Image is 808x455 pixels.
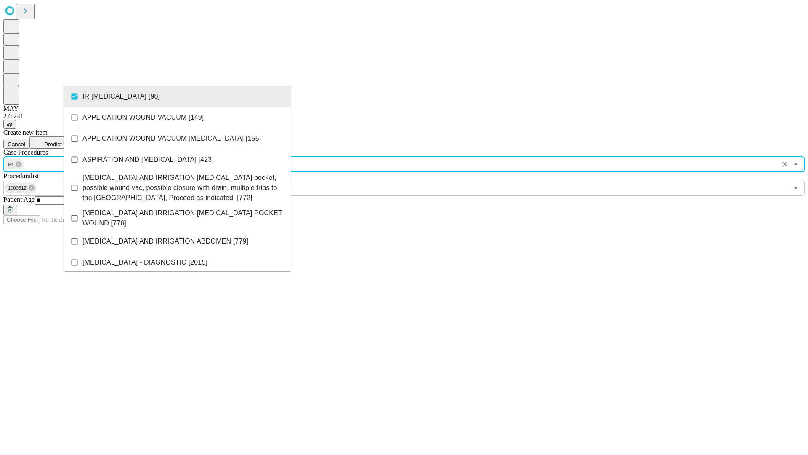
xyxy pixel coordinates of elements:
[7,121,13,128] span: @
[3,196,35,203] span: Patient Age
[82,91,160,102] span: IR [MEDICAL_DATA] [98]
[82,257,207,268] span: [MEDICAL_DATA] - DIAGNOSTIC [2015]
[8,141,25,147] span: Cancel
[82,208,284,228] span: [MEDICAL_DATA] AND IRRIGATION [MEDICAL_DATA] POCKET WOUND [776]
[82,236,248,246] span: [MEDICAL_DATA] AND IRRIGATION ABDOMEN [779]
[3,140,29,149] button: Cancel
[29,136,68,149] button: Predict
[82,112,204,123] span: APPLICATION WOUND VACUUM [149]
[3,172,39,179] span: Proceduralist
[3,120,16,129] button: @
[3,129,48,136] span: Create new item
[5,183,30,193] span: 1000512
[5,160,17,169] span: 98
[5,159,24,169] div: 98
[82,155,214,165] span: ASPIRATION AND [MEDICAL_DATA] [423]
[3,112,805,120] div: 2.0.241
[44,141,61,147] span: Predict
[5,183,37,193] div: 1000512
[3,149,48,156] span: Scheduled Procedure
[779,158,791,170] button: Clear
[82,173,284,203] span: [MEDICAL_DATA] AND IRRIGATION [MEDICAL_DATA] pocket, possible wound vac, possible closure with dr...
[3,105,805,112] div: MAY
[790,182,802,194] button: Open
[790,158,802,170] button: Close
[82,134,261,144] span: APPLICATION WOUND VACUUM [MEDICAL_DATA] [155]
